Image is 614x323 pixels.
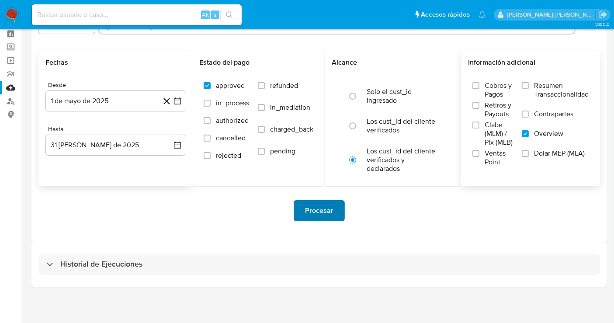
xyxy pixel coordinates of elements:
[507,10,596,19] p: nancy.sanchezgarcia@mercadolibre.com.mx
[421,10,470,19] span: Accesos rápidos
[595,21,610,28] span: 3.160.0
[220,9,238,21] button: search-icon
[32,9,242,21] input: Buscar usuario o caso...
[214,10,216,19] span: s
[598,10,607,19] a: Salir
[202,10,209,19] span: Alt
[479,11,486,18] a: Notificaciones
